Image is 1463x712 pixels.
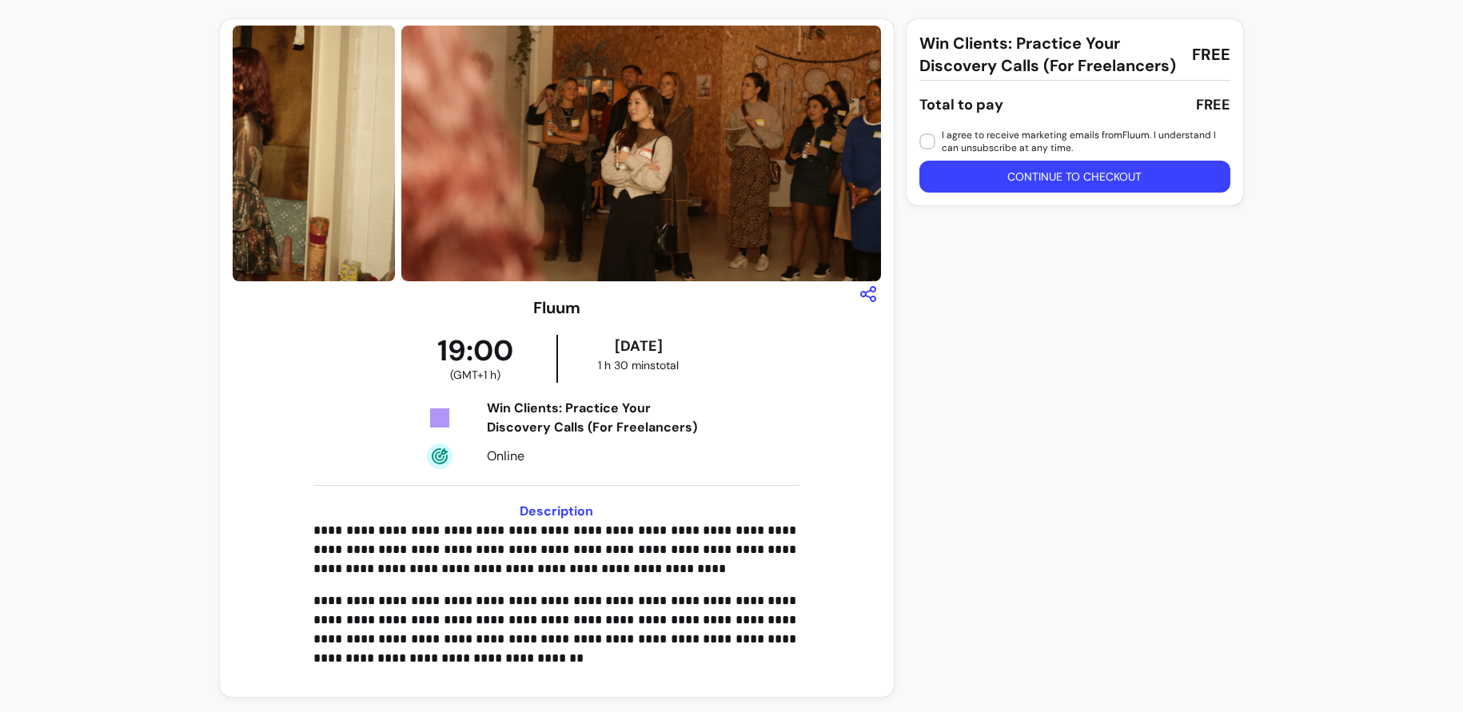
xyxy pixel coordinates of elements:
[561,357,716,373] div: 1 h 30 mins total
[533,296,580,319] h3: Fluum
[450,367,500,383] span: ( GMT+1 h )
[313,502,799,521] h3: Description
[919,161,1230,193] button: Continue to checkout
[561,335,716,357] div: [DATE]
[487,399,714,437] div: Win Clients: Practice Your Discovery Calls (For Freelancers)
[919,93,1003,116] div: Total to pay
[1196,93,1230,116] div: FREE
[1192,43,1230,66] span: FREE
[919,32,1179,77] span: Win Clients: Practice Your Discovery Calls (For Freelancers)
[427,405,452,431] img: Tickets Icon
[401,26,915,281] img: https://d22cr2pskkweo8.cloudfront.net/bebc8608-c9bb-47e6-9180-4ba40991fc76
[487,447,714,466] div: Online
[395,335,557,383] div: 19:00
